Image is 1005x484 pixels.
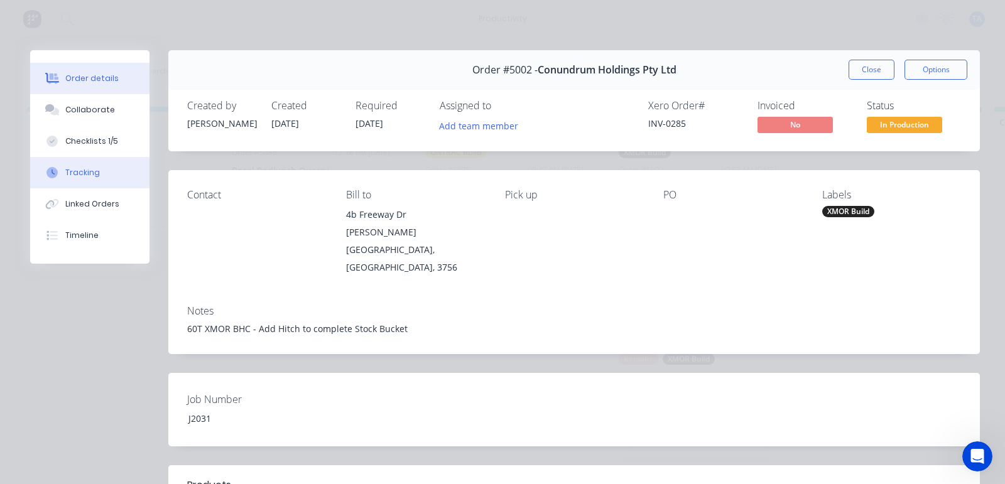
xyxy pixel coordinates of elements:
span: Order #5002 - [472,64,538,76]
div: [PERSON_NAME] [187,117,256,130]
button: Close [849,60,894,80]
div: Collaborate [65,104,115,116]
iframe: Intercom live chat [962,441,992,471]
div: Assigned to [440,100,565,112]
div: XMOR Build [822,206,874,217]
div: PO [663,189,802,201]
div: Timeline [65,230,99,241]
div: Contact [187,189,326,201]
div: INV-0285 [648,117,742,130]
div: Pick up [505,189,644,201]
button: Order details [30,63,149,94]
div: Created by [187,100,256,112]
button: Checklists 1/5 [30,126,149,157]
span: [DATE] [271,117,299,129]
div: Bill to [346,189,485,201]
div: Xero Order # [648,100,742,112]
span: No [758,117,833,132]
button: In Production [867,117,942,136]
button: Options [905,60,967,80]
div: [PERSON_NAME][GEOGRAPHIC_DATA], [GEOGRAPHIC_DATA], 3756 [346,223,485,276]
button: Linked Orders [30,188,149,220]
span: In Production [867,117,942,132]
div: J2031 [178,409,335,428]
div: Tracking [65,167,100,178]
button: Add team member [440,117,525,134]
label: Job Number [187,392,344,407]
div: Required [356,100,425,112]
span: Conundrum Holdings Pty Ltd [538,64,676,76]
div: Status [867,100,961,112]
div: Invoiced [758,100,852,112]
div: Labels [822,189,961,201]
div: Linked Orders [65,198,119,210]
div: 4b Freeway Dr[PERSON_NAME][GEOGRAPHIC_DATA], [GEOGRAPHIC_DATA], 3756 [346,206,485,276]
button: Timeline [30,220,149,251]
div: Checklists 1/5 [65,136,118,147]
div: Created [271,100,340,112]
button: Collaborate [30,94,149,126]
div: Order details [65,73,119,84]
span: [DATE] [356,117,383,129]
button: Tracking [30,157,149,188]
div: 4b Freeway Dr [346,206,485,223]
div: 60T XMOR BHC - Add Hitch to complete Stock Bucket [187,322,961,335]
div: Notes [187,305,961,317]
button: Add team member [433,117,525,134]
